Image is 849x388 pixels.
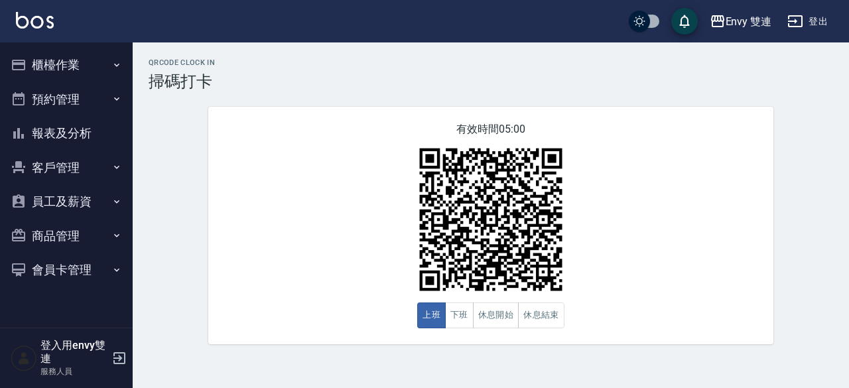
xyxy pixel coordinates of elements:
button: 登出 [782,9,833,34]
button: 上班 [417,302,446,328]
h2: QRcode Clock In [149,58,833,67]
img: Person [11,345,37,371]
h5: 登入用envy雙連 [40,339,108,365]
button: 預約管理 [5,82,127,117]
button: 員工及薪資 [5,184,127,219]
button: save [671,8,698,34]
button: 報表及分析 [5,116,127,151]
button: 下班 [445,302,474,328]
button: 商品管理 [5,219,127,253]
button: 客戶管理 [5,151,127,185]
div: Envy 雙連 [726,13,772,30]
button: 會員卡管理 [5,253,127,287]
img: Logo [16,12,54,29]
h3: 掃碼打卡 [149,72,833,91]
div: 有效時間 05:00 [208,107,773,344]
button: 休息開始 [473,302,519,328]
button: Envy 雙連 [704,8,777,35]
button: 櫃檯作業 [5,48,127,82]
p: 服務人員 [40,365,108,377]
button: 休息結束 [518,302,564,328]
